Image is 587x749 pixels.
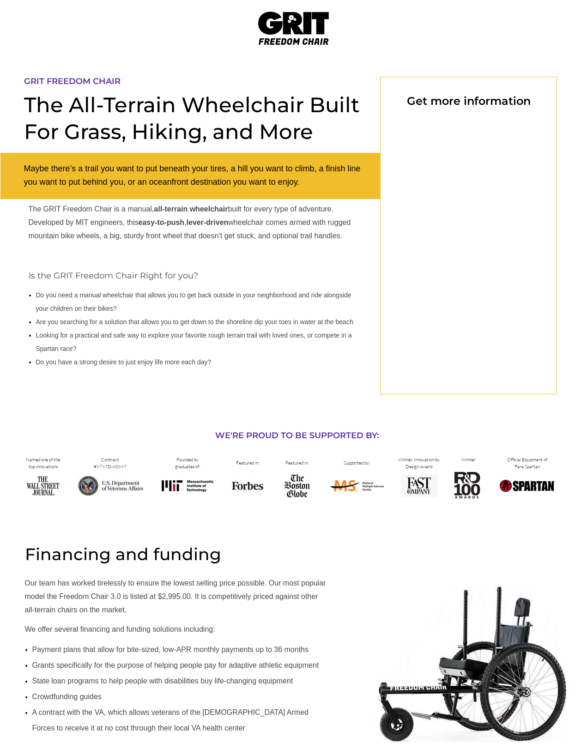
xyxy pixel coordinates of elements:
[396,121,541,379] iframe: Form 1
[36,358,212,366] span: Do you have a strong desire to just enjoy life more each day?
[32,693,102,701] span: Crowdfunding guides
[36,318,353,326] span: Are you searching for a solution that allows you to get down to the shoreline dip your toes in wa...
[32,646,309,653] span: Payment plans that allow for bite-sized, low-APR monthly payments up to 36 months
[32,677,293,685] span: State loan programs to help people with disabilities buy life-changing equipment
[36,291,351,312] span: Do you need a manual wheelchair that allows you to get back outside in your neighborhood and ride...
[29,271,198,281] span: Is the GRIT Freedom Chair Right for you?
[187,218,229,226] strong: lever-driven
[25,579,326,614] span: Our team has worked tirelessly to ensure the lowest selling price possible. Our most popular mode...
[24,92,360,144] span: The All-Terrain Wheelchair Built For Grass, Hiking, and More
[236,460,259,466] span: Featured in:
[29,205,351,240] span: The GRIT Freedom Chair is a manual, built for every type of adventure. Developed by MIT engineers...
[398,457,440,470] span: Winner, Innovation by Design Award
[215,430,379,441] span: WE'RE PROUD TO BE SUPPORTED BY:
[32,661,319,669] span: Grants specifically for the purpose of helping people pay for adaptive athletic equipment
[175,457,200,470] span: Founded by graduates of:
[25,625,215,633] span: We offer several financing and funding solutions including:
[139,218,185,226] strong: easy-to-push
[407,94,531,108] span: Get more information
[344,460,370,466] span: Supported by:
[285,460,309,466] span: Featured in:
[24,164,361,187] span: Maybe there’s a trail you want to put beneath your tires, a hill you want to climb, a finish line...
[26,457,60,470] span: Named one of the top innovations
[154,205,228,213] strong: all-terrain wheelchair
[24,76,121,86] span: GRIT FREEDOM CHAIR
[461,457,476,463] span: Winner
[25,544,221,564] span: Financing and funding
[32,708,309,732] span: A contract with the VA, which allows veterans of the [DEMOGRAPHIC_DATA] Armed Forces to receive i...
[94,457,127,470] span: Contract #V797D-60697
[36,332,352,352] span: Looking for a practical and safe way to explore your favorite rough terrain trail with loved ones...
[507,457,547,470] span: Official Equipment of Para Spartan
